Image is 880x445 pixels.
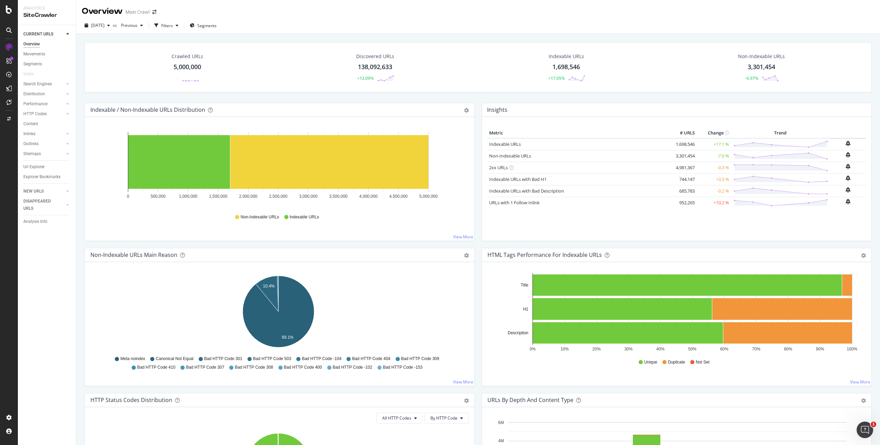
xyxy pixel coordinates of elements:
th: Trend [731,128,830,138]
a: Indexable URLs with Bad Description [489,188,564,194]
div: SiteCrawler [23,11,70,19]
span: 1 [871,422,876,427]
a: Content [23,120,71,128]
div: Explorer Bookmarks [23,173,60,181]
svg: A chart. [90,273,466,353]
a: Visits [23,70,41,78]
div: - [177,75,178,81]
div: NEW URLS [23,188,44,195]
text: 20% [592,347,601,351]
td: 1,698,546 [669,138,696,150]
td: 685,783 [669,185,696,197]
div: Performance [23,100,47,108]
span: Bad HTTP Code 309 [401,356,439,362]
div: gear [861,253,866,258]
text: Title [521,283,529,287]
text: 4,500,000 [389,194,408,199]
td: -0.3 % [696,162,731,173]
text: 100% [847,347,857,351]
div: Segments [23,61,42,68]
div: Outlinks [23,140,38,148]
a: DISAPPEARED URLS [23,198,64,212]
svg: A chart. [90,128,466,208]
a: Inlinks [23,130,64,138]
span: Not Set [696,359,709,365]
text: 5,000,000 [419,194,438,199]
div: Visits [23,70,34,78]
span: Canonical Not Equal [156,356,193,362]
div: 138,092,633 [358,63,392,72]
a: CURRENT URLS [23,31,64,38]
div: +12.09% [357,75,374,81]
div: HTTP Status Codes Distribution [90,397,172,403]
a: Sitemaps [23,150,64,158]
a: Distribution [23,90,64,98]
span: Bad HTTP Code -104 [302,356,341,362]
span: vs [113,22,118,28]
text: 1,000,000 [179,194,198,199]
a: Explorer Bookmarks [23,173,71,181]
a: View More [453,379,473,385]
span: Bad HTTP Code 404 [352,356,390,362]
svg: A chart. [487,273,863,353]
div: Content [23,120,38,128]
span: Previous [118,22,137,28]
text: 80% [784,347,792,351]
span: Duplicate [668,359,685,365]
div: Movements [23,51,45,58]
div: bell-plus [846,152,850,158]
div: bell-plus [846,164,850,169]
a: Outlinks [23,140,64,148]
div: Analysis Info [23,218,47,225]
a: Url Explorer [23,163,71,171]
td: -7.0 % [696,150,731,162]
text: 70% [752,347,760,351]
span: Bad HTTP Code 400 [284,365,322,370]
text: 4,000,000 [359,194,378,199]
div: HTTP Codes [23,110,47,118]
span: Indexable URLs [290,214,319,220]
div: Crawled URLs [172,53,203,60]
div: Main Crawl [125,9,150,15]
div: bell-plus [846,175,850,181]
a: Overview [23,41,71,48]
a: URLs with 1 Follow Inlink [489,199,540,206]
div: 3,301,454 [748,63,775,72]
a: 2xx URLs [489,164,508,171]
text: 500,000 [151,194,166,199]
span: Segments [197,23,217,29]
div: Indexable / Non-Indexable URLs Distribution [90,106,205,113]
button: Previous [118,20,146,31]
div: Analytics [23,6,70,11]
div: Discovered URLs [356,53,394,60]
span: Bad HTTP Code 307 [186,365,224,370]
text: 50% [688,347,696,351]
div: Url Explorer [23,163,45,171]
div: Sitemaps [23,150,41,158]
iframe: Intercom live chat [857,422,873,438]
div: Overview [82,6,123,17]
text: 10.4% [263,284,275,289]
div: +17.05% [548,75,565,81]
div: -6.97% [745,75,758,81]
text: Description [508,330,528,335]
button: Filters [152,20,181,31]
text: 3,000,000 [299,194,318,199]
div: arrow-right-arrow-left [152,10,156,14]
a: Indexable URLs with Bad H1 [489,176,547,182]
div: Indexable URLs [549,53,584,60]
text: 0 [127,194,129,199]
div: CURRENT URLS [23,31,53,38]
text: 1,500,000 [209,194,228,199]
text: 2,000,000 [239,194,257,199]
div: Inlinks [23,130,35,138]
a: View More [850,379,870,385]
text: 10% [560,347,569,351]
td: 744,147 [669,173,696,185]
td: -0.2 % [696,185,731,197]
text: 2,500,000 [269,194,288,199]
button: [DATE] [82,20,113,31]
text: 30% [624,347,632,351]
h4: Insights [487,105,507,115]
